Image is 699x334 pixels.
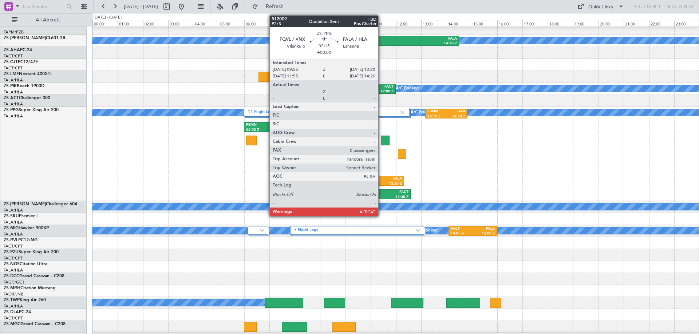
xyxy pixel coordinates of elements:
button: All Aircraft [8,14,79,26]
div: FBMN [427,109,446,114]
a: FACT/CPT [4,53,23,59]
a: FALA/HLA [4,89,23,95]
div: 06:00 [244,20,269,27]
div: FZAA [360,36,408,41]
span: ZS-CJT [4,60,18,64]
div: FALA [473,226,495,232]
div: 17:00 [522,20,548,27]
span: ZS-DLA [4,310,19,314]
a: FALA/HLA [4,303,23,309]
span: ZS-PIR [4,84,17,88]
div: FAKM [341,84,367,89]
a: ZS-CJTPC12/47E [4,60,38,64]
div: 10:10 Z [351,195,380,200]
a: ZS-PIRBeech 1900D [4,84,44,88]
span: ZS-MIG [4,226,19,230]
div: 08:00 [295,20,320,27]
button: Quick Links [574,1,628,12]
div: 14:50 Z [446,114,465,119]
a: FALA/HLA [4,267,23,273]
div: 10:30 Z [360,41,408,46]
a: ZS-DLAPC-24 [4,310,31,314]
a: ZS-LMFNextant 400XTi [4,72,51,76]
div: 10:25 Z [331,168,354,173]
div: A/C Booked [411,107,434,118]
div: FALA [408,36,457,41]
div: 21:00 [624,20,649,27]
a: FALA/HLA [4,113,23,119]
span: ZS-MGC [4,322,20,326]
div: FBMN [246,122,284,128]
a: ZS-NGSCitation Ultra [4,262,47,266]
div: 18:00 [548,20,573,27]
div: 22:00 [649,20,674,27]
div: 09:45 Z [341,89,367,94]
div: 14:30 Z [408,41,457,46]
a: ZS-TWPKing Air 260 [4,298,46,302]
div: FACT [367,84,394,89]
div: 08:30 Z [309,168,332,173]
div: 16:00 [497,20,522,27]
a: ZS-AHAPC-24 [4,48,32,52]
button: Refresh [249,1,292,12]
a: FALA/HLA [4,101,23,107]
a: ZS-PPGSuper King Air 200 [4,108,59,112]
div: 16:00 Z [473,231,495,236]
a: FAOR/JNB [4,291,23,297]
div: 12:00 Z [367,89,394,94]
span: ZS-RVL [4,238,18,242]
span: ZS-TWP [4,298,20,302]
a: ZS-PZUSuper King Air 200 [4,250,59,254]
div: 10:00 [345,20,371,27]
a: FACT/CPT [4,244,23,249]
span: ZS-SRU [4,214,19,218]
a: ZS-SRUPremier I [4,214,37,218]
input: Trip Number [22,1,64,12]
div: 04:00 [194,20,219,27]
div: A/C Booked [415,225,438,236]
a: FAPM/PZB [4,29,24,35]
a: ZS-MIGHawker 900XP [4,226,49,230]
span: ZS-[PERSON_NAME] [4,36,46,40]
span: ZS-[PERSON_NAME] [4,202,46,206]
span: ZS-MRH [4,286,20,290]
div: 00:00 [92,20,118,27]
div: A/C Booked [396,83,419,94]
div: 15:00 [472,20,497,27]
div: FBMN [331,163,354,168]
a: FACT/CPT [4,255,23,261]
a: ZS-[PERSON_NAME]Challenger 604 [4,202,77,206]
div: FALA [446,109,465,114]
div: 14:05 Z [451,231,473,236]
div: FQVL [284,122,322,128]
img: arrow-gray.svg [416,229,420,232]
div: 19:00 [573,20,598,27]
div: 13:00 [421,20,446,27]
a: ZS-ACTChallenger 300 [4,96,50,100]
div: Quick Links [588,4,613,11]
div: 02:00 [143,20,168,27]
div: 12:00 [396,20,421,27]
span: ZS-DCC [4,274,19,278]
a: FALA/HLA [4,208,23,213]
div: 12:20 Z [374,181,402,186]
a: FALA/HLA [4,220,23,225]
img: gray-close.svg [399,109,406,116]
div: 06:00 Z [246,128,284,133]
div: 13:10 Z [427,114,446,119]
span: ZS-ACT [4,96,19,100]
span: ZS-NGS [4,262,20,266]
div: 05:00 [219,20,244,27]
div: 07:00 [269,20,295,27]
div: 09:55 Z [345,181,374,186]
div: FAKM [351,190,380,195]
label: 11 Flight Legs [248,109,399,116]
a: ZS-RVLPC12/NG [4,238,37,242]
a: FACT/CPT [4,65,23,71]
a: ZS-DCCGrand Caravan - C208 [4,274,64,278]
img: arrow-gray.svg [260,229,264,232]
a: FALA/HLA [4,77,23,83]
a: ZS-[PERSON_NAME]CL601-3R [4,36,66,40]
div: 09:10 Z [284,128,322,133]
div: 12:35 Z [380,195,408,200]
